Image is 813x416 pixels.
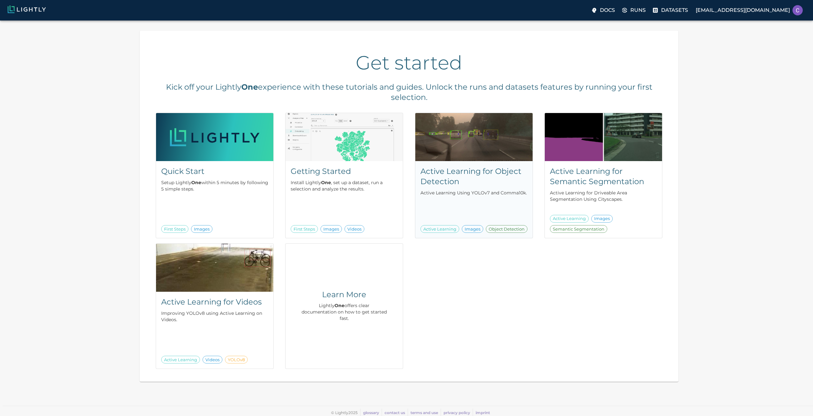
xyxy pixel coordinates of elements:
[421,226,459,232] span: Active Learning
[545,113,662,161] img: Active Learning for Semantic Segmentation
[415,113,533,161] img: Active Learning for Object Detection
[444,410,470,415] a: privacy policy
[420,190,527,196] p: Active Learning Using YOLOv7 and Comma10k.
[161,179,268,192] p: Setup Lightly within 5 minutes by following 5 simple steps.
[191,180,201,185] b: One
[156,244,273,292] img: Active Learning for Videos
[600,6,615,14] p: Docs
[301,302,387,322] p: Lightly offers clear documentation on how to get started fast.
[291,166,398,176] h5: Getting Started
[153,82,666,102] h5: Kick off your Lightly experience with these tutorials and guides. Unlock the runs and datasets fe...
[550,190,657,202] p: Active Learning for Driveable Area Segmentation Using Cityscapes.
[191,226,212,232] span: Images
[592,216,612,222] span: Images
[161,310,268,323] p: Improving YOLOv8 using Active Learning on Videos.
[550,226,607,232] span: Semantic Segmentation
[590,4,618,16] label: Docs
[162,226,188,232] span: First Steps
[651,4,691,16] a: Please complete one of our getting started guides to active the full UI
[693,3,805,17] label: [EMAIL_ADDRESS][DOMAIN_NAME]Christopher Miguez
[620,4,648,16] a: Please complete one of our getting started guides to active the full UI
[153,51,666,74] h2: Get started
[550,166,657,187] h5: Active Learning for Semantic Segmentation
[550,216,588,222] span: Active Learning
[156,113,273,161] img: Quick Start
[335,303,344,308] b: One
[476,410,490,415] a: imprint
[203,357,222,363] span: Videos
[225,357,247,363] span: YOLOv8
[301,290,387,300] h5: Learn More
[345,226,364,232] span: Videos
[411,410,438,415] a: terms and use
[661,6,688,14] p: Datasets
[286,113,403,161] img: Getting Started
[331,410,358,415] span: © Lightly 2025
[291,226,318,232] span: First Steps
[321,226,342,232] span: Images
[162,357,200,363] span: Active Learning
[161,166,268,176] h5: Quick Start
[8,5,46,13] img: Lightly
[321,180,331,185] b: One
[291,179,398,192] p: Install Lightly , set up a dataset, run a selection and analyze the results.
[630,6,646,14] p: Runs
[385,410,405,415] a: contact us
[241,82,258,92] b: One
[696,6,790,14] p: [EMAIL_ADDRESS][DOMAIN_NAME]
[462,226,483,232] span: Images
[363,410,379,415] a: glossary
[420,166,527,187] h5: Active Learning for Object Detection
[792,5,803,15] img: Christopher Miguez
[486,226,527,232] span: Object Detection
[161,297,268,307] h5: Active Learning for Videos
